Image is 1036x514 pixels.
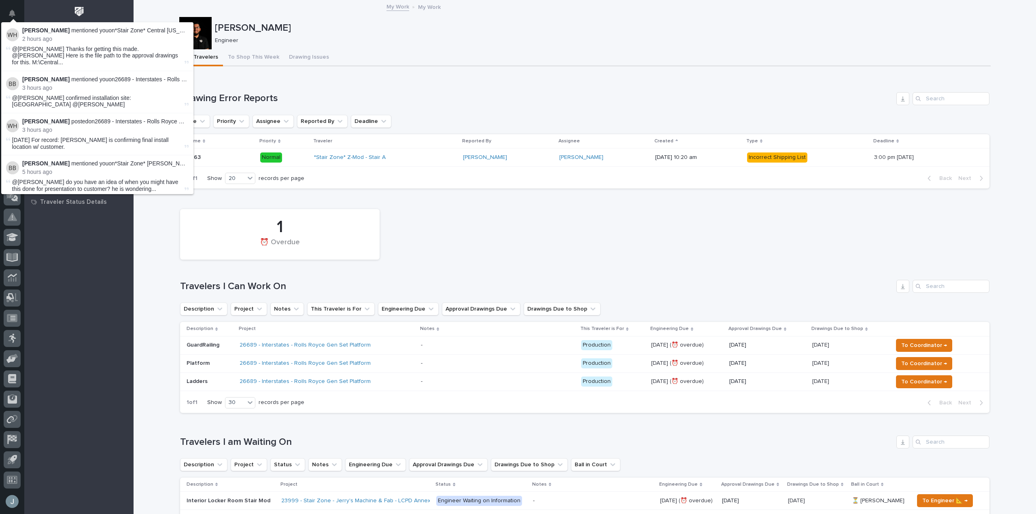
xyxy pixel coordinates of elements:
p: This Traveler is For [580,324,624,333]
div: - [421,360,422,367]
button: Drawings Due to Shop [491,458,568,471]
p: Type [746,137,758,146]
button: Status [270,458,305,471]
button: Drawings Due to Shop [524,302,601,315]
button: Priority [213,115,249,128]
a: 26689 - Interstates - Rolls Royce Gen Set Platform [240,342,371,349]
h1: Travelers I am Waiting On [180,436,893,448]
div: Production [581,377,612,387]
p: [DATE] [729,342,806,349]
p: Project [280,480,297,489]
p: [DATE] [812,377,831,385]
p: Drawings Due to Shop [811,324,863,333]
div: 20 [225,174,245,183]
a: 26689 - Interstates - Rolls Royce Gen Set Platform [115,76,242,82]
p: 2 hours ago [22,36,189,42]
button: Next [955,399,989,406]
div: 30 [225,398,245,407]
a: My Work [386,2,409,11]
p: My Work [418,2,441,11]
a: [PERSON_NAME] [463,154,507,161]
a: 26689 - Interstates - Rolls Royce Gen Set Platform [95,118,222,125]
div: - [533,497,535,504]
p: [DATE] (⏰ overdue) [651,342,723,349]
button: Project [231,302,267,315]
p: Show [207,175,222,182]
span: To Engineer 📐 → [922,496,968,506]
p: mentioned you on : [22,27,189,34]
div: Notifications [10,10,21,23]
div: Incorrect Shipping List [747,152,807,163]
p: records per page [259,175,304,182]
div: Engineer Waiting on Information [436,496,522,506]
p: Created [654,137,673,146]
p: [DATE] [812,358,831,367]
button: Next [955,175,989,182]
button: Reported By [297,115,348,128]
button: Back [921,175,955,182]
a: 23999 - Stair Zone - Jerry's Machine & Fab - LCPD Annex [281,497,431,504]
span: @[PERSON_NAME] confirmed installation site: [GEOGRAPHIC_DATA] @[PERSON_NAME] [12,95,131,108]
img: Wynne Hochstetler [6,119,19,132]
p: [DATE] [788,496,807,504]
div: - [421,342,422,349]
p: 3:00 pm [DATE] [874,152,915,161]
p: Drawings Due to Shop [787,480,839,489]
button: Assignee [253,115,294,128]
p: [DATE] (⏰ overdue) [651,378,723,385]
span: [DATE] For record: [PERSON_NAME] is confirming final install location w/ customer. [12,137,169,150]
h1: Drawing Error Reports [180,93,893,104]
strong: [PERSON_NAME] [22,27,70,34]
p: [DATE] [729,360,806,367]
p: [DATE] [812,340,831,349]
a: 26689 - Interstates - Rolls Royce Gen Set Platform [240,378,371,385]
strong: [PERSON_NAME] [22,76,70,82]
p: mentioned you on : [22,160,189,167]
span: To Coordinator → [901,341,947,350]
strong: [PERSON_NAME] [22,118,70,125]
p: GuardRailing [187,342,233,349]
button: Type [180,115,210,128]
div: Normal [260,152,282,163]
p: Engineering Due [659,480,698,489]
a: Traveler Status Details [24,196,134,208]
div: Production [581,358,612,368]
p: Traveler Status Details [40,199,107,206]
button: My Travelers [179,49,223,66]
strong: [PERSON_NAME] [22,160,70,167]
tr: GuardRailing26689 - Interstates - Rolls Royce Gen Set Platform - Production[DATE] (⏰ overdue)[DAT... [180,336,989,354]
button: Ball in Court [571,458,620,471]
div: Production [581,340,612,350]
p: Traveler [313,137,332,146]
div: Search [913,436,989,448]
button: Deadline [351,115,391,128]
span: Next [958,399,976,406]
button: To Coordinator → [896,375,952,388]
p: 3 hours ago [22,127,189,133]
div: - [421,378,422,385]
p: 1 of 1 [180,393,204,412]
p: Project [239,324,256,333]
span: @[PERSON_NAME] do you have an idea of when you might have this done for presentation to customer?... [12,179,178,192]
a: *Stair Zone* [PERSON_NAME] - [GEOGRAPHIC_DATA] - Mezz Guardrailing [115,160,309,167]
button: Approval Drawings Due [409,458,488,471]
p: [PERSON_NAME] [215,22,987,34]
div: ⏰ Overdue [194,238,366,255]
p: [DATE] (⏰ overdue) [660,496,714,504]
button: Engineering Due [378,302,439,315]
button: Description [180,302,227,315]
img: Brian Bontrager [6,77,19,90]
a: *Stair Zone* Z-Mod - Stair A [314,154,386,161]
h1: Travelers I Can Work On [180,281,893,292]
div: 1 [194,217,366,237]
button: Back [921,399,955,406]
button: Notifications [4,5,21,22]
p: Deadline [873,137,894,146]
a: [PERSON_NAME] [559,154,603,161]
p: mentioned you on : [22,76,189,83]
input: Search [913,92,989,105]
input: Search [913,280,989,293]
span: To Coordinator → [901,377,947,387]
